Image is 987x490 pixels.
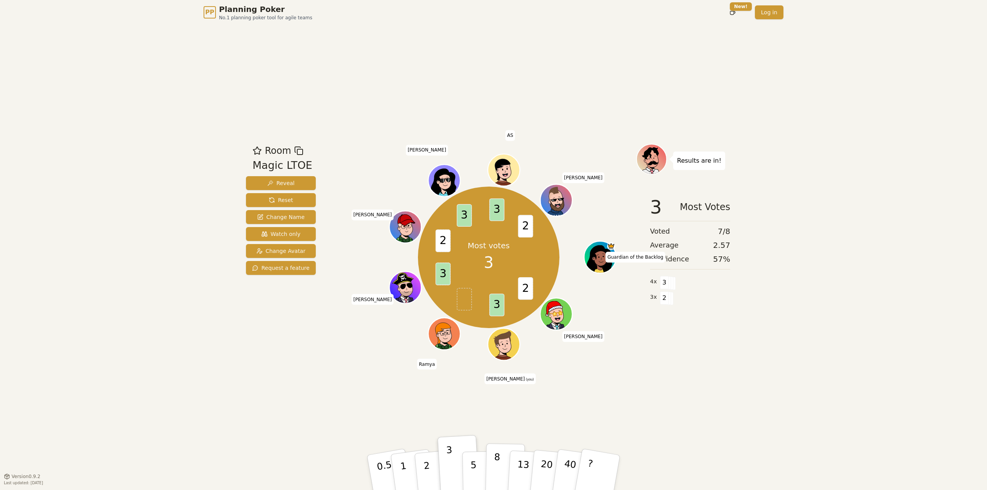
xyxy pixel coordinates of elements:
span: 7 / 8 [718,226,730,237]
span: 2 [660,291,669,305]
span: Average [650,240,679,251]
span: 3 [484,251,493,274]
span: Click to change your name [417,359,437,370]
span: Click to change your name [485,374,536,384]
button: Version0.9.2 [4,473,40,480]
button: Click to change your avatar [489,329,519,359]
button: Watch only [246,227,316,241]
span: 2.57 [713,240,730,251]
span: Planning Poker [219,4,312,15]
span: Voted [650,226,670,237]
span: Click to change your name [562,172,605,183]
span: Reset [269,196,293,204]
span: 2 [436,229,451,252]
span: No.1 planning poker tool for agile teams [219,15,312,21]
div: New! [730,2,752,11]
button: Request a feature [246,261,316,275]
button: Change Name [246,210,316,224]
span: Last updated: [DATE] [4,481,43,485]
button: Reset [246,193,316,207]
span: Click to change your name [406,145,448,156]
span: Click to change your name [562,331,605,342]
span: 4 x [650,278,657,286]
span: 3 [457,204,472,227]
p: 3 [446,445,455,487]
span: 3 [490,199,505,221]
p: Results are in! [677,155,721,166]
span: Version 0.9.2 [12,473,40,480]
span: Confidence [650,254,689,264]
span: Click to change your name [505,130,515,141]
span: 3 [436,263,451,285]
span: Most Votes [680,198,730,216]
span: 3 x [650,293,657,301]
span: PP [205,8,214,17]
a: Log in [755,5,783,19]
span: Click to change your name [352,294,394,305]
span: 3 [660,276,669,289]
span: (you) [525,378,534,381]
span: 2 [518,277,533,300]
span: Change Name [257,213,305,221]
span: Request a feature [252,264,310,272]
span: 3 [650,198,662,216]
span: Guardian of the Backlog is the host [607,242,615,250]
span: 2 [518,215,533,238]
button: New! [726,5,739,19]
span: 3 [490,294,505,317]
a: PPPlanning PokerNo.1 planning poker tool for agile teams [204,4,312,21]
button: Reveal [246,176,316,190]
button: Add as favourite [253,144,262,158]
span: Change Avatar [256,247,306,255]
button: Change Avatar [246,244,316,258]
span: Watch only [261,230,301,238]
div: Magic LTOE [253,158,312,173]
p: Most votes [468,240,510,251]
span: Click to change your name [605,252,665,263]
span: 57 % [713,254,730,264]
span: Room [265,144,291,158]
span: Click to change your name [352,210,394,221]
span: Reveal [267,179,295,187]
